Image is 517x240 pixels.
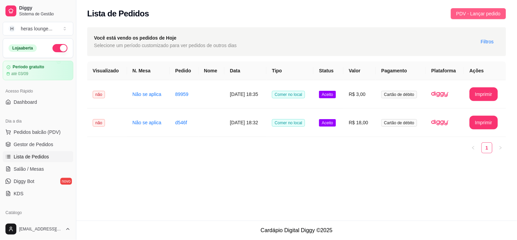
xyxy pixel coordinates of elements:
[376,61,426,80] th: Pagamento
[3,86,73,97] div: Acesso Rápido
[344,109,376,137] td: R$ 18,00
[93,119,105,127] span: não
[3,188,73,199] a: KDS
[127,61,170,80] th: N. Mesa
[481,38,494,45] span: Filtros
[14,99,37,105] span: Dashboard
[3,3,73,19] a: DiggySistema de Gestão
[170,61,198,80] th: Pedido
[93,91,105,98] span: não
[14,153,49,160] span: Lista de Pedidos
[14,166,44,172] span: Salão / Mesas
[381,91,417,98] span: Cartão de débito
[314,61,343,80] th: Status
[52,44,67,52] button: Alterar Status
[426,61,464,80] th: Plataforma
[471,146,475,150] span: left
[431,114,448,131] img: diggy
[482,142,492,153] li: 1
[87,8,149,19] h2: Lista de Pedidos
[225,109,267,137] td: [DATE] 18:32
[3,207,73,218] div: Catálogo
[475,36,499,47] button: Filtros
[464,61,506,80] th: Ações
[468,142,479,153] button: left
[11,71,28,76] article: até 03/09
[94,42,237,49] span: Selecione um período customizado para ver pedidos de outros dias
[495,142,506,153] button: right
[451,8,506,19] button: PDV - Lançar pedido
[9,25,15,32] span: H
[175,120,187,125] a: d546f
[14,141,53,148] span: Gestor de Pedidos
[495,142,506,153] li: Next Page
[499,146,503,150] span: right
[3,164,73,174] a: Salão / Mesas
[470,87,498,101] button: Imprimir
[319,119,336,127] span: Aceito
[94,35,177,41] strong: Você está vendo os pedidos de Hoje
[14,190,24,197] span: KDS
[3,127,73,138] button: Pedidos balcão (PDV)
[272,119,305,127] span: Comer no local
[470,116,498,129] button: Imprimir
[381,119,417,127] span: Cartão de débito
[272,91,305,98] span: Comer no local
[3,221,73,237] button: [EMAIL_ADDRESS][DOMAIN_NAME]
[133,91,162,97] a: Não se aplica
[431,86,448,103] img: diggy
[3,116,73,127] div: Dia a dia
[76,221,517,240] footer: Cardápio Digital Diggy © 2025
[9,44,37,52] div: Loja aberta
[19,5,71,11] span: Diggy
[468,142,479,153] li: Previous Page
[19,226,62,232] span: [EMAIL_ADDRESS][DOMAIN_NAME]
[456,10,501,17] span: PDV - Lançar pedido
[319,91,336,98] span: Aceito
[175,91,188,97] a: 89959
[14,129,61,136] span: Pedidos balcão (PDV)
[225,61,267,80] th: Data
[3,139,73,150] a: Gestor de Pedidos
[482,143,492,153] a: 1
[133,120,162,125] a: Não se aplica
[13,65,44,70] article: Período gratuito
[87,61,127,80] th: Visualizado
[344,61,376,80] th: Valor
[3,61,73,80] a: Período gratuitoaté 03/09
[3,151,73,162] a: Lista de Pedidos
[19,11,71,17] span: Sistema de Gestão
[267,61,314,80] th: Tipo
[14,178,34,185] span: Diggy Bot
[21,25,52,32] div: heras lounge ...
[3,97,73,108] a: Dashboard
[344,80,376,109] td: R$ 3,00
[199,61,225,80] th: Nome
[225,80,267,109] td: [DATE] 18:35
[3,22,73,36] button: Select a team
[3,176,73,187] a: Diggy Botnovo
